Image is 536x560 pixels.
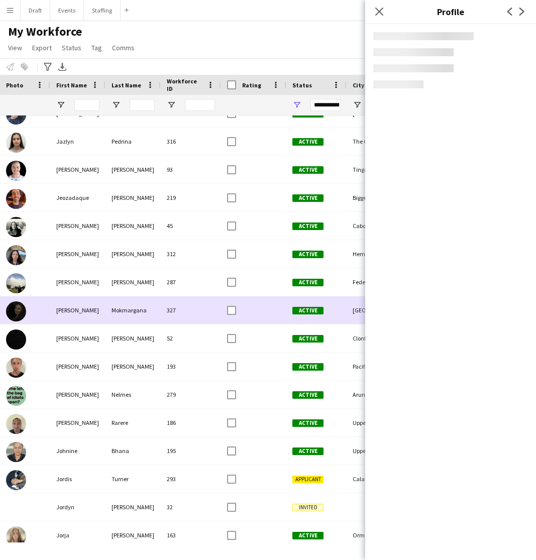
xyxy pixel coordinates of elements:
[6,386,26,406] img: John Nelmes
[50,493,105,521] div: Jordyn
[42,61,54,73] app-action-btn: Advanced filters
[50,324,105,352] div: [PERSON_NAME]
[87,41,106,54] a: Tag
[161,381,221,408] div: 279
[50,437,105,465] div: Johnine
[161,465,221,493] div: 293
[161,324,221,352] div: 52
[347,212,407,240] div: Caboolture South
[112,43,135,52] span: Comms
[6,273,26,293] img: Jessica Davis
[105,184,161,211] div: [PERSON_NAME]
[105,268,161,296] div: [PERSON_NAME]
[105,381,161,408] div: Nelmes
[105,521,161,549] div: [PERSON_NAME]
[50,184,105,211] div: Jeozadaque
[6,526,26,546] img: Jorja Cowan-Wegner
[50,465,105,493] div: Jordis
[292,476,324,483] span: Applicant
[105,409,161,436] div: Rarere
[292,138,324,146] span: Active
[292,335,324,343] span: Active
[6,301,26,321] img: Jessie Mokmargana
[347,156,407,183] div: Tingalpa
[292,504,324,511] span: Invited
[292,447,324,455] span: Active
[161,240,221,268] div: 312
[6,245,26,265] img: Jesse Meade
[292,166,324,174] span: Active
[56,100,65,109] button: Open Filter Menu
[292,194,324,202] span: Active
[6,470,26,490] img: Jordis Turner
[347,184,407,211] div: Biggera Waters
[6,442,26,462] img: Johnine Bhana
[185,99,215,111] input: Workforce ID Filter Input
[8,24,82,39] span: My Workforce
[6,81,23,89] span: Photo
[161,156,221,183] div: 93
[161,212,221,240] div: 45
[28,41,56,54] a: Export
[105,324,161,352] div: [PERSON_NAME]
[105,128,161,155] div: Pedrina
[50,353,105,380] div: [PERSON_NAME]
[50,381,105,408] div: [PERSON_NAME]
[347,268,407,296] div: Federal
[50,212,105,240] div: [PERSON_NAME]
[292,419,324,427] span: Active
[347,437,407,465] div: Upper Coomera
[167,100,176,109] button: Open Filter Menu
[347,296,407,324] div: [GEOGRAPHIC_DATA]
[105,240,161,268] div: [PERSON_NAME]
[292,307,324,314] span: Active
[8,43,22,52] span: View
[105,212,161,240] div: [PERSON_NAME]
[84,1,121,20] button: Staffing
[365,5,536,18] h3: Profile
[6,189,26,209] img: Jeozadaque Silva
[21,1,50,20] button: Draft
[292,100,301,109] button: Open Filter Menu
[347,521,407,549] div: Ormeau
[58,41,85,54] a: Status
[292,391,324,399] span: Active
[6,133,26,153] img: Jazlyn Pedrina
[161,437,221,465] div: 195
[4,41,26,54] a: View
[56,81,87,89] span: First Name
[292,81,312,89] span: Status
[161,268,221,296] div: 287
[91,43,102,52] span: Tag
[292,279,324,286] span: Active
[292,363,324,371] span: Active
[6,329,26,350] img: Jill VAN HALEN
[50,296,105,324] div: [PERSON_NAME]
[347,324,407,352] div: Clontarf
[347,128,407,155] div: The Gap
[130,99,155,111] input: Last Name Filter Input
[161,409,221,436] div: 186
[112,81,141,89] span: Last Name
[105,465,161,493] div: Turner
[105,437,161,465] div: Bhana
[50,268,105,296] div: [PERSON_NAME]
[6,217,26,237] img: Jess HALES
[347,353,407,380] div: Pacific Pines
[105,353,161,380] div: [PERSON_NAME]
[56,61,68,73] app-action-btn: Export XLSX
[161,296,221,324] div: 327
[161,353,221,380] div: 193
[50,128,105,155] div: Jazlyn
[161,184,221,211] div: 219
[161,521,221,549] div: 163
[32,43,52,52] span: Export
[50,409,105,436] div: [PERSON_NAME]
[6,161,26,181] img: Jenna-Rae McIntyre
[353,81,364,89] span: City
[50,1,84,20] button: Events
[50,156,105,183] div: [PERSON_NAME]
[242,81,261,89] span: Rating
[292,532,324,539] span: Active
[6,358,26,378] img: Jodie Fyfe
